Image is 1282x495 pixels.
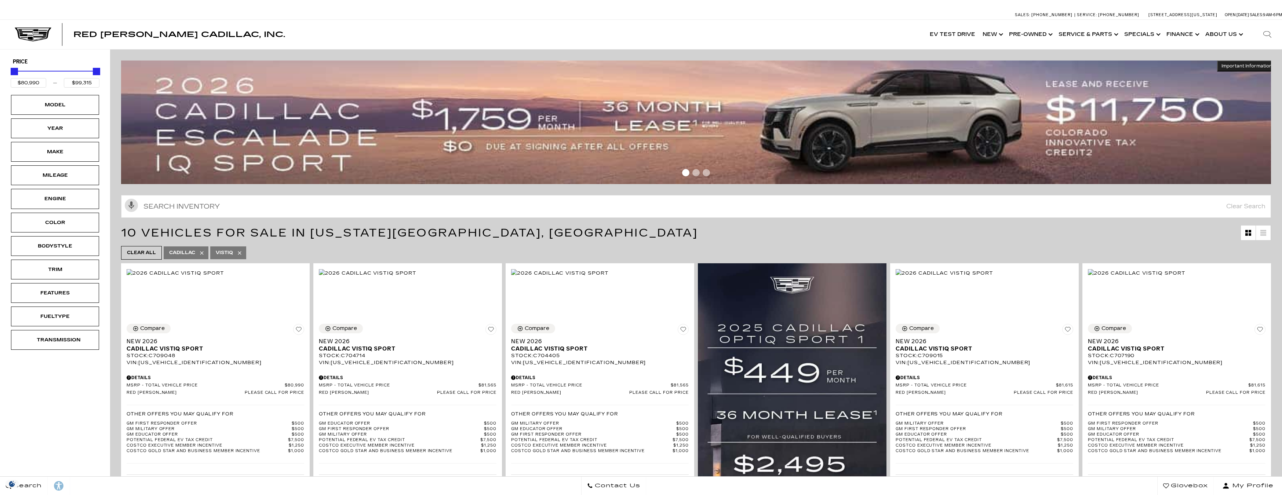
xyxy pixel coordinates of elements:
[1088,448,1249,454] span: Costco Gold Star and Business Member Incentive
[478,383,496,388] span: $81,565
[511,437,673,443] span: Potential Federal EV Tax Credit
[37,171,73,179] div: Mileage
[1088,324,1132,333] button: Compare Vehicle
[37,265,73,274] div: Trim
[319,390,437,396] span: Red [PERSON_NAME]
[673,443,689,448] span: $1,250
[896,324,940,333] button: Compare Vehicle
[1088,338,1265,352] a: New 2026Cadillac VISTIQ Sport
[73,30,285,39] span: Red [PERSON_NAME] Cadillac, Inc.
[511,269,609,277] img: 2026 Cadillac VISTIQ Sport
[896,359,1073,366] div: VIN: [US_VEHICLE_IDENTIFICATION_NUMBER]
[319,338,491,345] span: New 2026
[319,411,426,417] p: Other Offers You May Qualify For
[511,432,689,437] a: GM First Responder Offer $500
[127,426,304,432] a: GM Military Offer $500
[511,421,689,426] a: GM Military Offer $500
[1263,12,1282,17] span: 9 AM-6 PM
[896,421,1061,426] span: GM Military Offer
[896,443,1058,448] span: Costco Executive Member Incentive
[896,421,1073,426] a: GM Military Offer $500
[292,432,304,437] span: $500
[1057,448,1073,454] span: $1,000
[121,60,1276,184] img: 2509-September-FOM-Escalade-IQ-Lease9
[127,383,285,388] span: MSRP - Total Vehicle Price
[15,27,51,41] a: Cadillac Dark Logo with Cadillac White Text
[511,324,555,333] button: Compare Vehicle
[1074,13,1141,17] a: Service: [PHONE_NUMBER]
[1062,324,1073,338] button: Save Vehicle
[1121,20,1163,49] a: Specials
[11,95,99,115] div: ModelModel
[319,443,481,448] span: Costco Executive Member Incentive
[1250,443,1265,448] span: $1,250
[11,260,99,279] div: TrimTrim
[896,338,1068,345] span: New 2026
[319,448,480,454] span: Costco Gold Star and Business Member Incentive
[1088,390,1265,396] a: Red [PERSON_NAME] Please call for price
[1088,426,1265,432] a: GM Military Offer $500
[678,324,689,338] button: Save Vehicle
[511,411,618,417] p: Other Offers You May Qualify For
[1088,432,1253,437] span: GM Educator Offer
[11,118,99,138] div: YearYear
[1055,20,1121,49] a: Service & Parts
[1088,269,1186,277] img: 2026 Cadillac VISTIQ Sport
[127,359,304,366] div: VIN: [US_VEHICLE_IDENTIFICATION_NUMBER]
[484,426,496,432] span: $500
[1221,63,1272,69] span: Important Information
[319,383,478,388] span: MSRP - Total Vehicle Price
[1088,383,1265,388] a: MSRP - Total Vehicle Price $81,615
[319,426,496,432] a: GM First Responder Offer $500
[319,432,496,437] a: GM Military Offer $500
[121,195,1271,218] input: Search Inventory
[896,437,1057,443] span: Potential Federal EV Tax Credit
[37,101,73,109] div: Model
[581,477,646,495] a: Contact Us
[511,443,673,448] span: Costco Executive Member Incentive
[293,324,304,338] button: Save Vehicle
[1248,383,1265,388] span: $81,615
[896,338,1073,352] a: New 2026Cadillac VISTIQ Sport
[1088,426,1253,432] span: GM Military Offer
[511,383,689,388] a: MSRP - Total Vehicle Price $81,565
[319,443,496,448] a: Costco Executive Member Incentive $1,250
[673,448,689,454] span: $1,000
[1214,477,1282,495] button: Open user profile menu
[896,448,1057,454] span: Costco Gold Star and Business Member Incentive
[1088,390,1206,396] span: Red [PERSON_NAME]
[1253,432,1265,437] span: $500
[285,383,304,388] span: $80,990
[127,338,299,345] span: New 2026
[319,437,480,443] span: Potential Federal EV Tax Credit
[37,195,73,203] div: Engine
[896,411,1002,417] p: Other Offers You May Qualify For
[485,324,496,338] button: Save Vehicle
[1088,359,1265,366] div: VIN: [US_VEHICLE_IDENTIFICATION_NUMBER]
[11,68,18,75] div: Minimum Price
[480,448,496,454] span: $1,000
[511,338,689,352] a: New 2026Cadillac VISTIQ Sport
[1088,411,1195,417] p: Other Offers You May Qualify For
[896,426,1061,432] span: GM First Responder Offer
[319,338,496,352] a: New 2026Cadillac VISTIQ Sport
[1230,481,1274,491] span: My Profile
[127,338,304,352] a: New 2026Cadillac VISTIQ Sport
[1088,421,1265,426] a: GM First Responder Offer $500
[1088,432,1265,437] a: GM Educator Offer $500
[127,426,292,432] span: GM Military Offer
[127,443,289,448] span: Costco Executive Member Incentive
[11,78,46,88] input: Minimum
[511,345,683,352] span: Cadillac VISTIQ Sport
[1056,383,1073,388] span: $81,615
[511,426,676,432] span: GM Educator Offer
[1061,421,1073,426] span: $500
[127,390,245,396] span: Red [PERSON_NAME]
[979,20,1005,49] a: New
[1015,12,1030,17] span: Sales:
[127,432,304,437] a: GM Educator Offer $500
[319,359,496,366] div: VIN: [US_VEHICLE_IDENTIFICATION_NUMBER]
[127,421,304,426] a: GM First Responder Offer $500
[127,421,292,426] span: GM First Responder Offer
[1101,325,1126,332] div: Compare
